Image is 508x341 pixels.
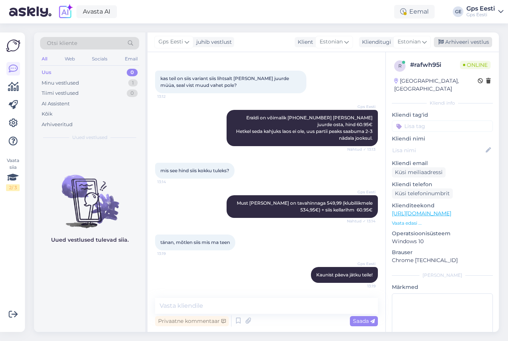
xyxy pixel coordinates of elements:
[347,261,376,267] span: Gps Eesti
[57,4,73,20] img: explore-ai
[466,12,495,18] div: Gps Eesti
[157,179,186,185] span: 13:14
[42,110,53,118] div: Kõik
[392,181,493,188] p: Kliendi telefon
[466,6,503,18] a: Gps EestiGps Eesti
[392,188,453,199] div: Küsi telefoninumbrit
[394,5,435,19] div: Eemal
[42,89,79,97] div: Tiimi vestlused
[392,202,493,210] p: Klienditeekond
[392,159,493,167] p: Kliendi email
[72,134,107,141] span: Uued vestlused
[460,61,491,69] span: Online
[295,38,313,46] div: Klient
[237,200,374,213] span: Must [PERSON_NAME] on tavahinnaga 549,99 (klubiliikmele 534,95€) + siis kellarihm 60.95€
[392,167,446,177] div: Küsi meiliaadressi
[76,5,117,18] a: Avasta AI
[392,256,493,264] p: Chrome [TECHNICAL_ID]
[392,210,451,217] a: [URL][DOMAIN_NAME]
[359,38,391,46] div: Klienditugi
[392,111,493,119] p: Kliendi tag'id
[392,230,493,238] p: Operatsioonisüsteem
[42,69,51,76] div: Uus
[123,54,139,64] div: Email
[410,60,460,69] div: # rafwh95i
[193,38,232,46] div: juhib vestlust
[347,189,376,195] span: Gps Eesti
[157,94,186,99] span: 13:12
[157,251,186,256] span: 13:19
[42,121,73,128] div: Arhiveeritud
[347,218,376,224] span: Nähtud ✓ 13:14
[47,39,77,47] span: Otsi kliente
[42,100,70,108] div: AI Assistent
[392,220,493,227] p: Vaata edasi ...
[392,120,493,132] input: Lisa tag
[128,79,138,87] div: 1
[42,79,79,87] div: Minu vestlused
[160,168,229,173] span: mis see hind siis kokku tuleks?
[63,54,76,64] div: Web
[347,283,376,289] span: 13:19
[155,316,229,326] div: Privaatne kommentaar
[34,161,145,229] img: No chats
[236,115,374,141] span: Eraldi on võimalik [PHONE_NUMBER] [PERSON_NAME] juurde osta, hind 60.95€ Hetkel seda kahjuks laos...
[6,157,20,191] div: Vaata siia
[453,6,463,17] div: GE
[160,239,230,245] span: tänan, mõtlen siis mis ma teen
[398,38,421,46] span: Estonian
[347,104,376,110] span: Gps Eesti
[6,39,20,53] img: Askly Logo
[392,146,484,154] input: Lisa nimi
[90,54,109,64] div: Socials
[127,69,138,76] div: 0
[316,272,373,278] span: Kaunist päeva jätku teile!
[160,76,290,88] span: kas teil on siis variant siis lihtsalt [PERSON_NAME] juurde müüa, seal vist muud vahet pole?
[394,77,478,93] div: [GEOGRAPHIC_DATA], [GEOGRAPHIC_DATA]
[392,283,493,291] p: Märkmed
[392,238,493,245] p: Windows 10
[320,38,343,46] span: Estonian
[127,89,138,97] div: 0
[51,236,129,244] p: Uued vestlused tulevad siia.
[466,6,495,12] div: Gps Eesti
[158,38,183,46] span: Gps Eesti
[434,37,492,47] div: Arhiveeri vestlus
[392,248,493,256] p: Brauser
[392,100,493,106] div: Kliendi info
[392,135,493,143] p: Kliendi nimi
[40,54,49,64] div: All
[392,272,493,279] div: [PERSON_NAME]
[398,63,402,69] span: r
[353,318,375,324] span: Saada
[347,147,376,152] span: Nähtud ✓ 13:13
[6,184,20,191] div: 2 / 3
